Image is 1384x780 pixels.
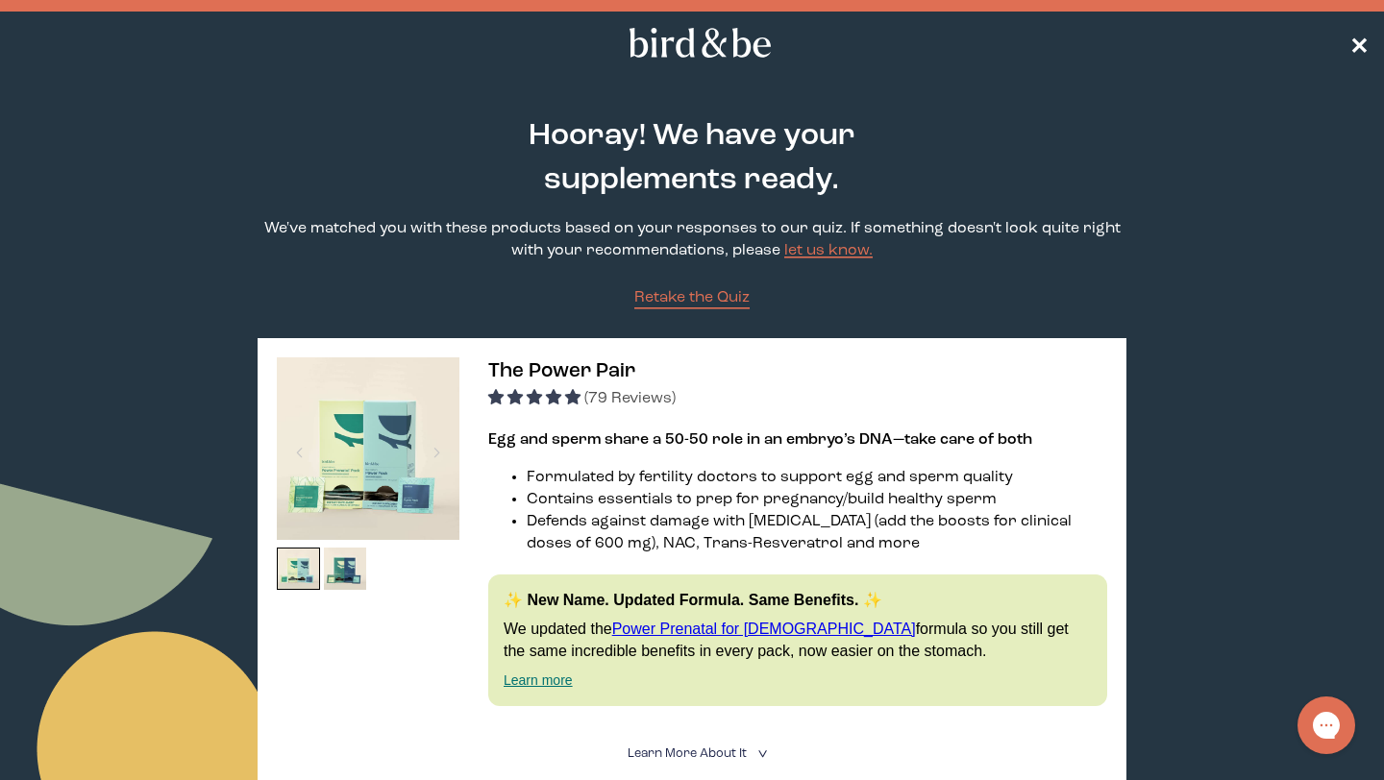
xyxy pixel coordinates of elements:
[258,218,1126,262] p: We've matched you with these products based on your responses to our quiz. If something doesn't l...
[584,391,676,406] span: (79 Reviews)
[752,748,770,759] i: <
[628,744,756,763] summary: Learn More About it <
[527,489,1107,511] li: Contains essentials to prep for pregnancy/build healthy sperm
[504,672,573,688] a: Learn more
[784,243,873,258] a: let us know.
[634,290,750,305] span: Retake the Quiz
[488,361,635,381] span: The Power Pair
[1349,32,1369,55] span: ✕
[504,592,882,608] strong: ✨ New Name. Updated Formula. Same Benefits. ✨
[432,114,952,203] h2: Hooray! We have your supplements ready.
[628,747,747,760] span: Learn More About it
[488,432,1032,448] strong: Egg and sperm share a 50-50 role in an embryo’s DNA—take care of both
[527,467,1107,489] li: Formulated by fertility doctors to support egg and sperm quality
[634,287,750,309] a: Retake the Quiz
[1288,690,1365,761] iframe: Gorgias live chat messenger
[324,548,367,591] img: thumbnail image
[612,621,916,637] a: Power Prenatal for [DEMOGRAPHIC_DATA]
[277,357,459,540] img: thumbnail image
[504,619,1092,662] p: We updated the formula so you still get the same incredible benefits in every pack, now easier on...
[488,391,584,406] span: 4.92 stars
[527,511,1107,555] li: Defends against damage with [MEDICAL_DATA] (add the boosts for clinical doses of 600 mg), NAC, Tr...
[277,548,320,591] img: thumbnail image
[1349,26,1369,60] a: ✕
